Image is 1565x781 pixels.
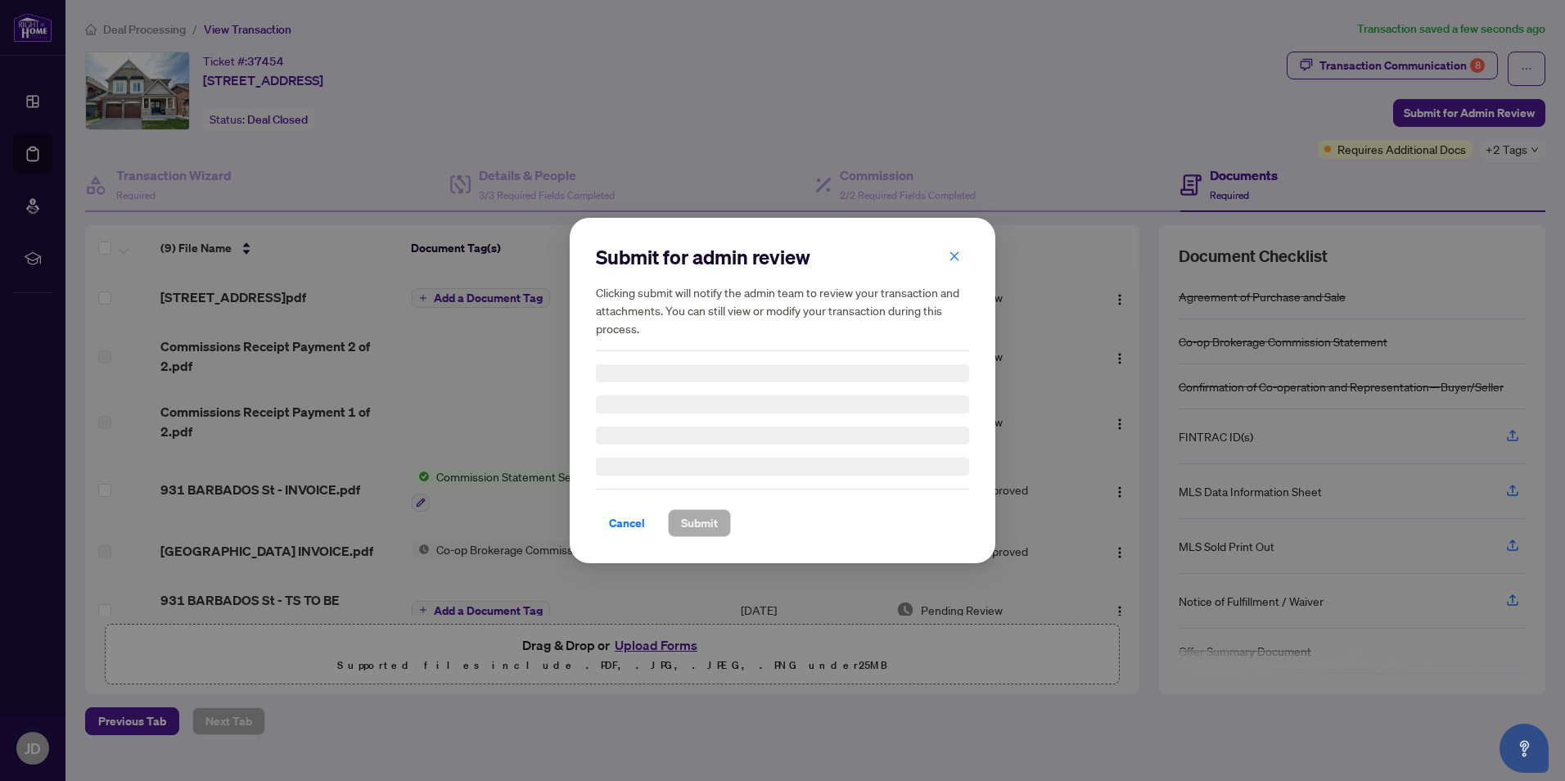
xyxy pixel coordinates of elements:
[596,509,658,537] button: Cancel
[668,509,731,537] button: Submit
[1500,724,1549,773] button: Open asap
[596,283,969,337] h5: Clicking submit will notify the admin team to review your transaction and attachments. You can st...
[609,510,645,536] span: Cancel
[949,251,960,262] span: close
[596,244,969,270] h2: Submit for admin review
